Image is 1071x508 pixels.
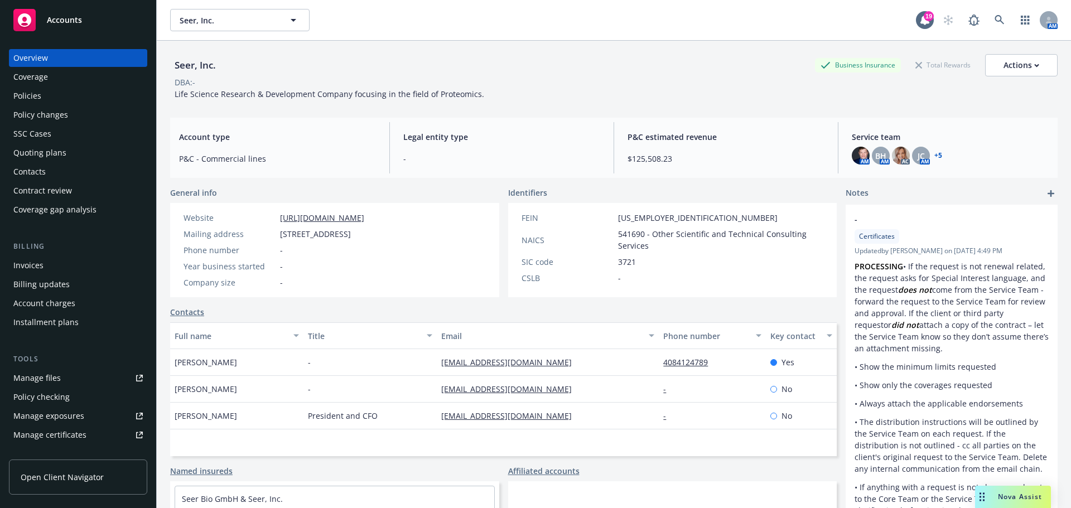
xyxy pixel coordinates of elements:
[308,410,378,422] span: President and CFO
[9,294,147,312] a: Account charges
[441,330,642,342] div: Email
[13,163,46,181] div: Contacts
[403,153,600,165] span: -
[9,354,147,365] div: Tools
[618,272,621,284] span: -
[170,9,310,31] button: Seer, Inc.
[659,322,765,349] button: Phone number
[180,14,276,26] span: Seer, Inc.
[522,234,614,246] div: NAICS
[303,322,437,349] button: Title
[280,260,283,272] span: -
[170,58,220,72] div: Seer, Inc.
[855,260,1049,354] p: • If the request is not renewal related, the request asks for Special Interest language, and the ...
[9,257,147,274] a: Invoices
[9,241,147,252] div: Billing
[403,131,600,143] span: Legal entity type
[618,228,824,251] span: 541690 - Other Scientific and Technical Consulting Services
[618,212,778,224] span: [US_EMPLOYER_IDENTIFICATION_NUMBER]
[855,246,1049,256] span: Updated by [PERSON_NAME] on [DATE] 4:49 PM
[781,383,792,395] span: No
[280,244,283,256] span: -
[308,383,311,395] span: -
[280,212,364,223] a: [URL][DOMAIN_NAME]
[13,426,86,444] div: Manage certificates
[280,277,283,288] span: -
[175,76,195,88] div: DBA: -
[9,68,147,86] a: Coverage
[13,49,48,67] div: Overview
[628,131,824,143] span: P&C estimated revenue
[184,260,276,272] div: Year business started
[13,144,66,162] div: Quoting plans
[308,330,420,342] div: Title
[924,11,934,21] div: 19
[934,152,942,159] a: +5
[910,58,976,72] div: Total Rewards
[985,54,1058,76] button: Actions
[441,357,581,367] a: [EMAIL_ADDRESS][DOMAIN_NAME]
[855,261,903,272] strong: PROCESSING
[522,212,614,224] div: FEIN
[875,150,886,162] span: BH
[9,49,147,67] a: Overview
[937,9,959,31] a: Start snowing
[13,87,41,105] div: Policies
[988,9,1011,31] a: Search
[9,201,147,219] a: Coverage gap analysis
[1044,187,1058,200] a: add
[859,231,895,241] span: Certificates
[618,256,636,268] span: 3721
[663,330,749,342] div: Phone number
[898,284,932,295] em: does not
[13,68,48,86] div: Coverage
[175,410,237,422] span: [PERSON_NAME]
[9,445,147,463] a: Manage claims
[766,322,837,349] button: Key contact
[13,388,70,406] div: Policy checking
[781,410,792,422] span: No
[918,150,925,162] span: JC
[9,426,147,444] a: Manage certificates
[855,416,1049,475] p: • The distribution instructions will be outlined by the Service Team on each request. If the dist...
[975,486,989,508] div: Drag to move
[855,214,1020,225] span: -
[855,379,1049,391] p: • Show only the coverages requested
[770,330,820,342] div: Key contact
[280,228,351,240] span: [STREET_ADDRESS]
[179,131,376,143] span: Account type
[170,306,204,318] a: Contacts
[892,147,910,165] img: photo
[13,294,75,312] div: Account charges
[9,313,147,331] a: Installment plans
[9,144,147,162] a: Quoting plans
[9,407,147,425] span: Manage exposures
[9,125,147,143] a: SSC Cases
[963,9,985,31] a: Report a Bug
[9,275,147,293] a: Billing updates
[522,256,614,268] div: SIC code
[1014,9,1036,31] a: Switch app
[663,410,675,421] a: -
[9,182,147,200] a: Contract review
[998,492,1042,501] span: Nova Assist
[437,322,659,349] button: Email
[13,369,61,387] div: Manage files
[508,187,547,199] span: Identifiers
[855,361,1049,372] p: • Show the minimum limits requested
[846,187,869,200] span: Notes
[891,320,919,330] em: did not
[184,228,276,240] div: Mailing address
[13,257,44,274] div: Invoices
[13,313,79,331] div: Installment plans
[441,384,581,394] a: [EMAIL_ADDRESS][DOMAIN_NAME]
[175,356,237,368] span: [PERSON_NAME]
[170,322,303,349] button: Full name
[13,125,51,143] div: SSC Cases
[13,275,70,293] div: Billing updates
[441,410,581,421] a: [EMAIL_ADDRESS][DOMAIN_NAME]
[855,398,1049,409] p: • Always attach the applicable endorsements
[175,330,287,342] div: Full name
[308,356,311,368] span: -
[9,106,147,124] a: Policy changes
